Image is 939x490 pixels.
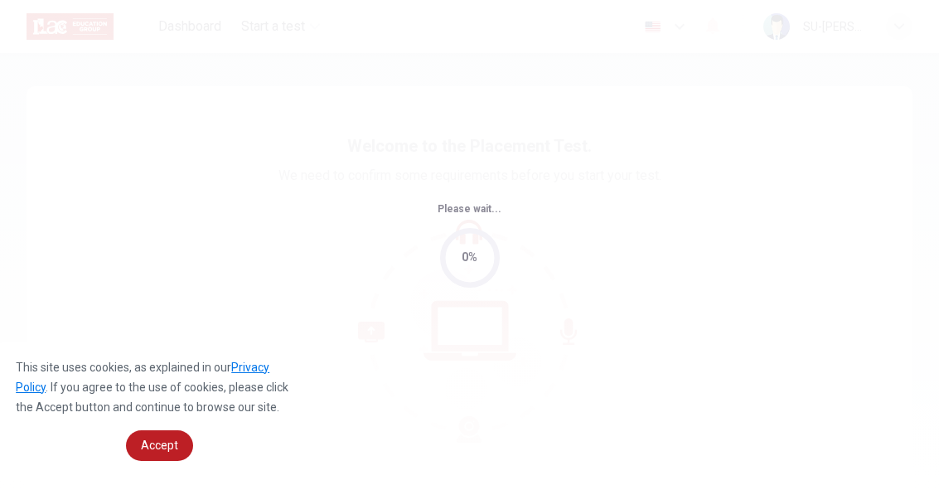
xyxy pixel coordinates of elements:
span: This site uses cookies, as explained in our . If you agree to the use of cookies, please click th... [16,361,288,414]
div: 0% [462,248,477,267]
span: Please wait... [438,203,501,215]
span: Accept [141,439,178,452]
a: Privacy Policy [16,361,269,394]
a: dismiss cookie message [126,430,193,461]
